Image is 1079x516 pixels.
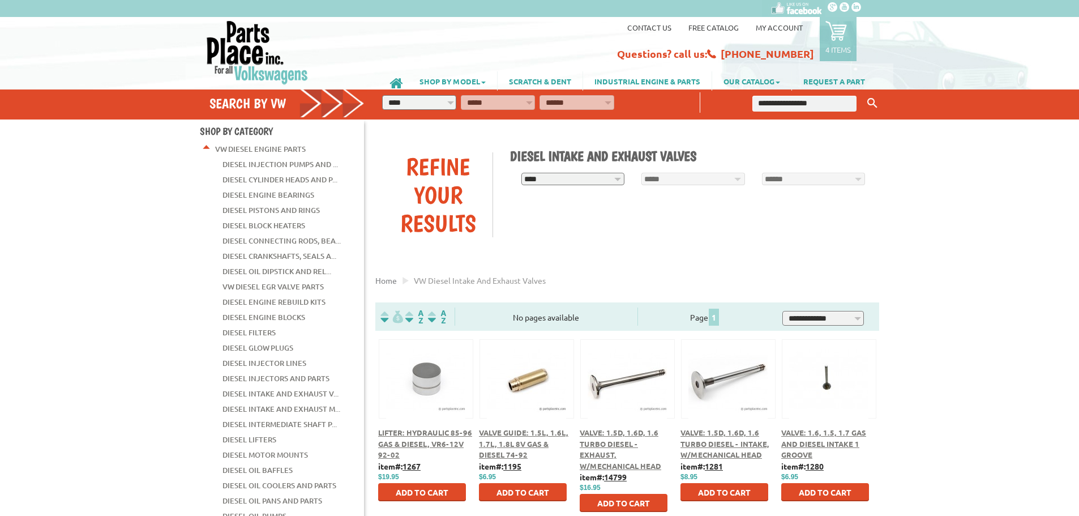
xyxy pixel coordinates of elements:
[498,71,583,91] a: SCRATCH & DENT
[375,275,397,285] a: Home
[222,203,320,218] a: Diesel Pistons and Rings
[705,461,723,471] u: 1281
[680,428,769,459] a: Valve: 1.5D, 1.6D, 1.6 Turbo Diesel - Intake, w/Mechanical Head
[222,432,276,447] a: Diesel Lifters
[680,483,768,501] button: Add to Cart
[781,428,866,459] a: Valve: 1.6, 1.5, 1.7 Gas and Diesel Intake 1 Groove
[792,71,876,91] a: REQUEST A PART
[384,152,493,237] div: Refine Your Results
[426,310,448,323] img: Sort by Sales Rank
[503,461,521,471] u: 1195
[378,473,399,481] span: $19.95
[222,493,322,508] a: Diesel Oil Pans and Parts
[222,295,326,309] a: Diesel Engine Rebuild Kits
[222,417,337,432] a: Diesel Intermediate Shaft P...
[408,71,497,91] a: SHOP BY MODEL
[222,340,293,355] a: Diesel Glow Plugs
[222,249,336,263] a: Diesel Crankshafts, Seals a...
[222,157,338,172] a: Diesel Injection Pumps and ...
[403,461,421,471] u: 1267
[580,484,601,492] span: $16.95
[479,428,568,459] a: Valve Guide: 1.5L, 1.6L, 1.7L, 1.8L 8V Gas & Diesel 74-92
[222,371,329,386] a: Diesel Injectors and Parts
[781,483,869,501] button: Add to Cart
[597,498,650,508] span: Add to Cart
[222,478,336,493] a: Diesel Oil Coolers and Parts
[222,187,314,202] a: Diesel Engine Bearings
[825,45,851,54] p: 4 items
[414,275,546,285] span: VW diesel intake and exhaust valves
[709,309,719,326] span: 1
[222,356,306,370] a: Diesel Injector Lines
[479,483,567,501] button: Add to Cart
[637,308,772,326] div: Page
[688,23,739,32] a: Free Catalog
[580,428,661,471] a: Valve: 1.5D, 1.6D, 1.6 Turbo Diesel - Exhaust, w/Mechanical Head
[806,461,824,471] u: 1280
[820,17,857,61] a: 4 items
[604,472,627,482] u: 14799
[680,473,697,481] span: $8.95
[680,461,723,471] b: item#:
[583,71,712,91] a: INDUSTRIAL ENGINE & PARTS
[479,473,496,481] span: $6.95
[222,279,324,294] a: VW Diesel EGR Valve Parts
[756,23,803,32] a: My Account
[496,487,549,497] span: Add to Cart
[222,218,305,233] a: Diesel Block Heaters
[200,125,364,137] h4: Shop By Category
[781,473,798,481] span: $6.95
[510,148,871,164] h1: Diesel Intake and Exhaust Valves
[378,483,466,501] button: Add to Cart
[205,20,309,85] img: Parts Place Inc!
[222,402,340,416] a: Diesel Intake and Exhaust M...
[698,487,751,497] span: Add to Cart
[380,310,403,323] img: filterpricelow.svg
[222,264,331,279] a: Diesel Oil Dipstick and Rel...
[378,461,421,471] b: item#:
[222,325,276,340] a: Diesel Filters
[209,95,365,112] h4: Search by VW
[403,310,426,323] img: Sort by Headline
[781,461,824,471] b: item#:
[378,428,472,459] a: Lifter: Hydraulic 85-96 Gas & Diesel, VR6-12V 92-02
[222,233,341,248] a: Diesel Connecting Rods, Bea...
[580,472,627,482] b: item#:
[222,447,308,462] a: Diesel Motor Mounts
[222,310,305,325] a: Diesel Engine Blocks
[455,312,637,323] div: No pages available
[712,71,791,91] a: OUR CATALOG
[580,494,667,512] button: Add to Cart
[222,172,337,187] a: Diesel Cylinder Heads and P...
[215,142,306,156] a: VW Diesel Engine Parts
[222,463,293,477] a: Diesel Oil Baffles
[396,487,448,497] span: Add to Cart
[799,487,851,497] span: Add to Cart
[627,23,671,32] a: Contact us
[479,461,521,471] b: item#:
[864,94,881,113] button: Keyword Search
[222,386,339,401] a: Diesel Intake and Exhaust V...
